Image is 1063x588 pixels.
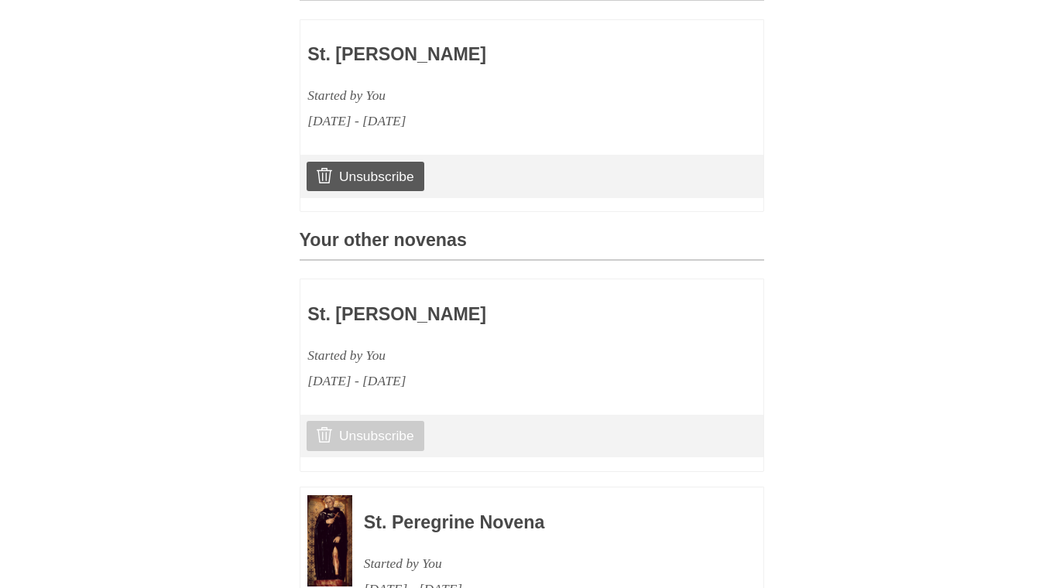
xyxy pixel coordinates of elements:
div: [DATE] - [DATE] [307,108,665,134]
h3: St. Peregrine Novena [364,513,722,533]
a: Unsubscribe [307,162,423,191]
h3: St. [PERSON_NAME] [307,45,665,65]
h3: Your other novenas [300,231,764,261]
h3: St. [PERSON_NAME] [307,305,665,325]
a: Unsubscribe [307,421,423,450]
div: Started by You [307,343,665,368]
img: Novena image [307,495,352,586]
div: [DATE] - [DATE] [307,368,665,394]
div: Started by You [307,83,665,108]
div: Started by You [364,551,722,576]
